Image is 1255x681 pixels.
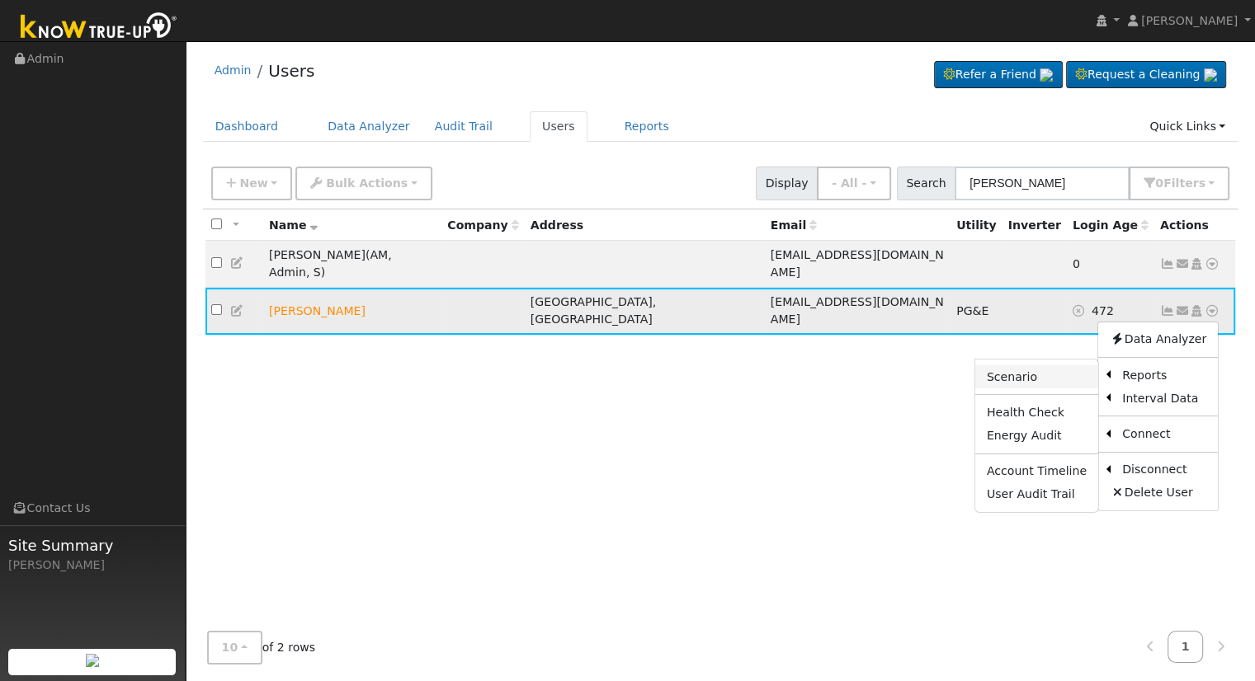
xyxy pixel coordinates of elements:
[771,218,817,232] span: Email
[955,167,1130,200] input: Search
[525,288,765,335] td: [GEOGRAPHIC_DATA], [GEOGRAPHIC_DATA]
[230,304,245,317] a: Edit User
[771,248,944,279] span: [EMAIL_ADDRESS][DOMAIN_NAME]
[1160,257,1175,270] a: Not connected
[211,167,293,200] button: New
[1198,176,1205,190] span: s
[530,111,587,142] a: Users
[1040,68,1053,82] img: retrieve
[771,295,944,326] span: [EMAIL_ADDRESS][DOMAIN_NAME]
[230,256,245,270] a: Edit User
[315,111,422,142] a: Data Analyzer
[268,61,314,81] a: Users
[975,483,1098,506] a: User Audit Trail
[269,218,318,232] span: Name
[975,401,1098,424] a: Health Check Report
[447,218,518,232] span: Company name
[263,288,441,335] td: Lead
[326,176,408,190] span: Bulk Actions
[370,248,388,261] span: Account Manager
[263,241,441,288] td: [PERSON_NAME]
[975,365,1098,388] a: Scenario Report
[207,631,262,665] button: 10
[295,167,432,200] button: Bulk Actions
[934,61,1063,89] a: Refer a Friend
[1098,328,1218,351] a: Data Analyzer
[1073,304,1092,317] a: No login access
[1111,458,1218,481] a: Disconnect
[756,167,818,200] span: Display
[1098,481,1218,505] a: Delete User
[1111,364,1218,387] a: Reports
[86,654,99,667] img: retrieve
[956,217,997,234] div: Utility
[1008,217,1061,234] div: Inverter
[1160,304,1175,317] a: Show Graph
[1073,257,1080,270] span: 08/14/2025 7:15:31 AM
[1204,68,1217,82] img: retrieve
[975,425,1098,448] a: Energy Audit Report
[531,217,759,234] div: Address
[1066,61,1226,89] a: Request a Cleaning
[239,176,267,190] span: New
[1137,111,1238,142] a: Quick Links
[975,460,1098,483] a: Account Timeline Report
[422,111,505,142] a: Audit Trail
[1129,167,1229,200] button: 0Filters
[1189,304,1204,317] a: Login As
[1205,256,1220,273] a: Other actions
[1205,303,1220,320] a: Other actions
[1092,304,1114,317] span: 04/29/2024 11:37:59 AM
[12,9,186,46] img: Know True-Up
[1111,423,1218,446] a: Connect
[1141,14,1238,27] span: [PERSON_NAME]
[8,534,177,557] span: Site Summary
[612,111,682,142] a: Reports
[203,111,291,142] a: Dashboard
[897,167,955,200] span: Search
[1175,303,1190,320] a: ericcisnerosgm@gmail.com
[1175,256,1190,273] a: ericc@solarnegotiators.com
[956,304,988,317] span: PG&E
[817,167,891,200] button: - All -
[215,63,252,77] a: Admin
[1160,217,1229,234] div: Actions
[207,631,316,665] span: of 2 rows
[1189,257,1204,270] a: Login As
[1163,176,1205,190] span: Filter
[306,265,321,279] span: Salesperson
[1168,631,1204,663] a: 1
[1073,218,1149,232] span: Days since last login
[1111,387,1218,410] a: Interval Data
[8,557,177,574] div: [PERSON_NAME]
[222,641,238,654] span: 10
